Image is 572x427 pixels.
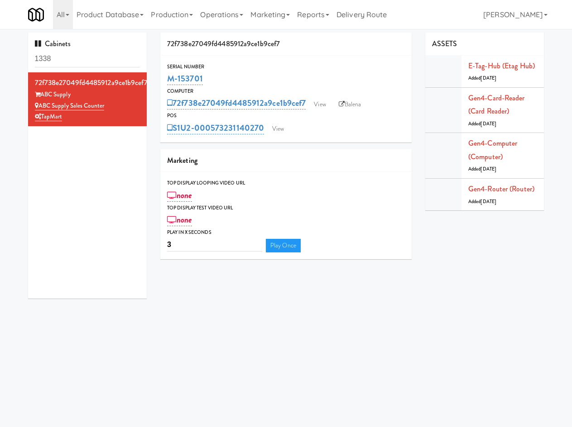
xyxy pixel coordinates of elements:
div: 72f738e27049fd4485912a9ce1b9cef7 [160,33,412,56]
div: Top Display Looping Video Url [167,179,405,188]
span: Cabinets [35,38,71,49]
span: [DATE] [481,166,496,172]
a: S1U2-000573231140270 [167,122,264,134]
span: [DATE] [481,75,496,81]
div: ABC Supply [35,89,140,100]
div: 72f738e27049fd4485912a9ce1b9cef7 [35,76,140,90]
span: Marketing [167,155,197,166]
a: View [309,98,330,111]
span: Added [468,198,496,205]
div: Serial Number [167,62,405,71]
a: 72f738e27049fd4485912a9ce1b9cef7 [167,97,306,109]
div: POS [167,111,405,120]
a: TapMart [35,112,62,121]
span: Added [468,75,496,81]
a: Gen4-computer (Computer) [468,138,517,162]
div: Computer [167,87,405,96]
input: Search cabinets [35,51,140,67]
div: Play in X seconds [167,228,405,237]
img: Micromart [28,7,44,23]
a: Gen4-router (Router) [468,184,534,194]
a: View [268,122,288,136]
a: M-153701 [167,72,203,85]
span: [DATE] [481,120,496,127]
a: Gen4-card-reader (Card Reader) [468,93,525,117]
a: none [167,189,192,202]
a: none [167,213,192,226]
a: E-tag-hub (Etag Hub) [468,61,535,71]
a: ABC Supply Sales Counter [35,101,105,110]
a: Play Once [266,239,301,252]
span: [DATE] [481,198,496,205]
li: 72f738e27049fd4485912a9ce1b9cef7ABC Supply ABC Supply Sales CounterTapMart [28,72,147,126]
span: Added [468,166,496,172]
span: Added [468,120,496,127]
span: ASSETS [432,38,457,49]
div: Top Display Test Video Url [167,204,405,213]
a: Balena [334,98,366,111]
